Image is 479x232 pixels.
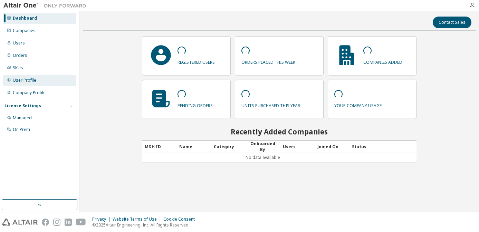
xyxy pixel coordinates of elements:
[65,219,72,226] img: linkedin.svg
[248,141,277,152] div: Onboarded By
[142,127,417,136] h2: Recently Added Companies
[352,141,381,152] div: Status
[113,216,163,222] div: Website Terms of Use
[241,57,295,65] p: orders placed this week
[13,90,46,95] div: Company Profile
[241,101,300,109] p: units purchased this year
[13,78,36,83] div: User Profile
[334,101,382,109] p: your company usage
[13,28,36,33] div: Companies
[433,17,471,28] button: Contact Sales
[92,216,113,222] div: Privacy
[13,53,27,58] div: Orders
[13,115,32,121] div: Managed
[2,219,38,226] img: altair_logo.svg
[13,65,23,71] div: SKUs
[3,2,90,9] img: Altair One
[92,222,199,228] p: © 2025 Altair Engineering, Inc. All Rights Reserved.
[4,103,41,109] div: License Settings
[42,219,49,226] img: facebook.svg
[179,141,208,152] div: Name
[163,216,199,222] div: Cookie Consent
[178,101,213,109] p: pending orders
[53,219,60,226] img: instagram.svg
[283,141,312,152] div: Users
[13,16,37,21] div: Dashboard
[363,57,402,65] p: companies added
[76,219,86,226] img: youtube.svg
[145,141,174,152] div: MDH ID
[214,141,243,152] div: Category
[178,57,215,65] p: registered users
[13,127,30,132] div: On Prem
[317,141,346,152] div: Joined On
[13,40,25,46] div: Users
[142,152,384,163] td: No data available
